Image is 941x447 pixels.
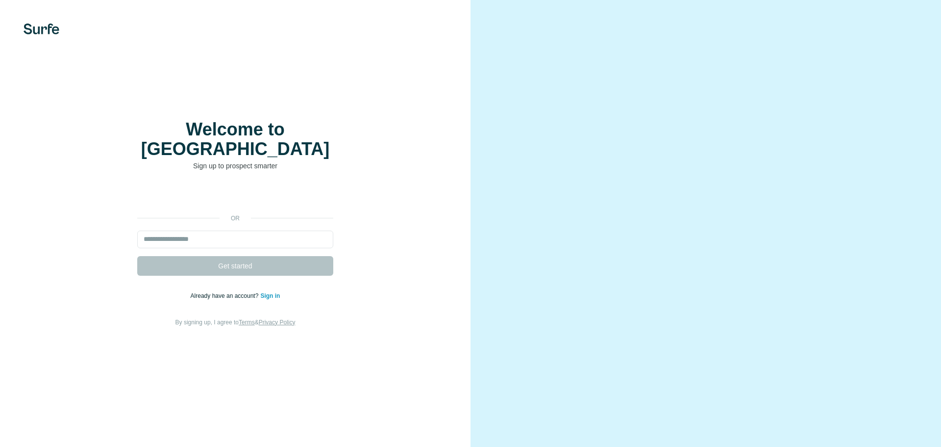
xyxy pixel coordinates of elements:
[239,319,255,326] a: Terms
[191,292,261,299] span: Already have an account?
[137,120,333,159] h1: Welcome to [GEOGRAPHIC_DATA]
[220,214,251,223] p: or
[24,24,59,34] img: Surfe's logo
[259,319,296,326] a: Privacy Policy
[175,319,296,326] span: By signing up, I agree to &
[137,161,333,171] p: Sign up to prospect smarter
[132,185,338,207] iframe: Schaltfläche „Über Google anmelden“
[260,292,280,299] a: Sign in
